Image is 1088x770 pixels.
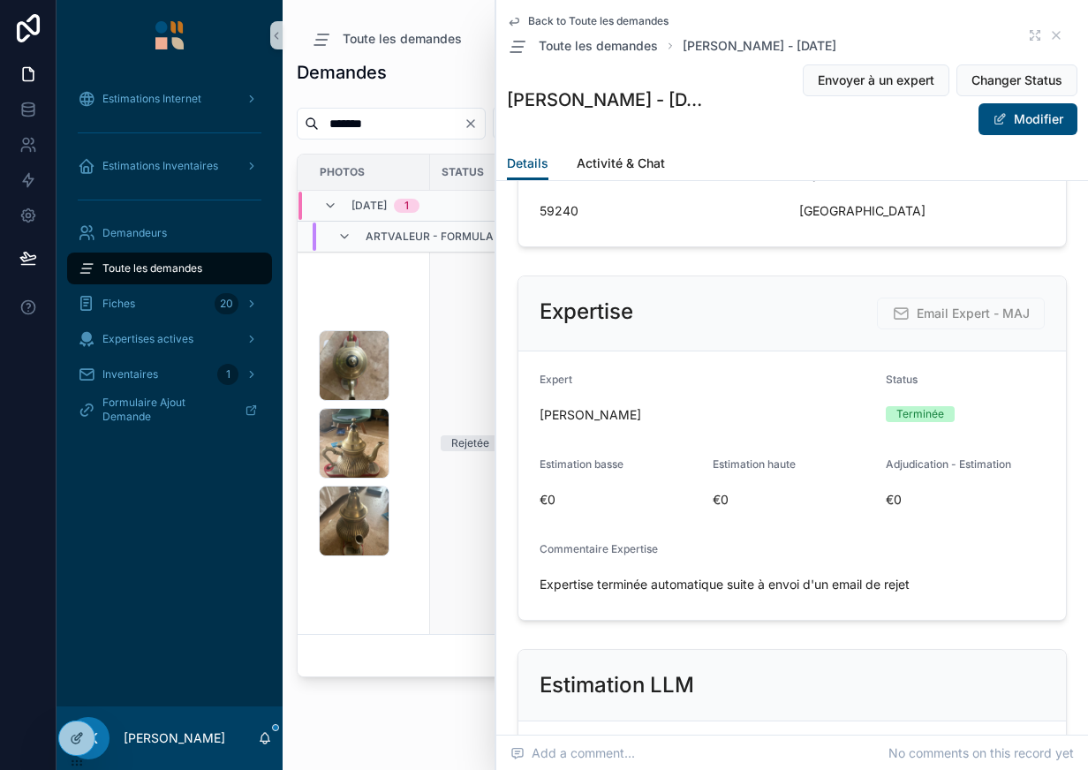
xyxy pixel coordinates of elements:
span: Artvaleur - Formulaire [366,230,510,244]
span: Estimations Internet [102,92,201,106]
div: Terminée [896,406,944,422]
a: Expertises actives [67,323,272,355]
span: €0 [886,491,1045,509]
h1: [PERSON_NAME] - [DATE] [507,87,710,112]
span: [PERSON_NAME] [540,406,641,424]
span: [GEOGRAPHIC_DATA] [799,202,1045,220]
h1: Demandes [297,60,387,85]
span: €0 [713,491,872,509]
p: [PERSON_NAME] [124,729,225,747]
span: Demandeurs [102,226,167,240]
span: Toute les demandes [102,261,202,276]
img: App logo [155,21,184,49]
span: Commentaire Expertise [540,542,658,555]
a: Fiches20 [67,288,272,320]
a: Toute les demandes [67,253,272,284]
span: Inventaires [102,367,158,381]
a: Details [507,147,548,181]
span: Back to Toute les demandes [528,14,669,28]
span: Status [886,373,918,386]
span: Photos [320,165,365,179]
a: [PERSON_NAME] - [DATE] [683,37,836,55]
h2: Estimation LLM [540,671,694,699]
span: Expertise terminée automatique suite à envoi d'un email de rejet [540,576,1045,593]
div: 1 [404,199,409,213]
div: Rejetée [451,435,489,451]
span: No comments on this record yet [888,744,1074,762]
a: Toute les demandes [507,35,658,57]
div: scrollable content [57,71,283,449]
button: Select Button [493,106,582,140]
span: Fiches [102,297,135,311]
a: Back to Toute les demandes [507,14,669,28]
span: Status [442,165,484,179]
span: Estimation haute [713,457,796,471]
span: [DATE] [351,199,387,213]
a: Activité & Chat [577,147,665,183]
button: Changer Status [956,64,1077,96]
a: Toute les demandes [311,28,462,49]
span: Add a comment... [510,744,635,762]
span: Expertises actives [102,332,193,346]
span: 59240 [540,202,785,220]
span: Estimations Inventaires [102,159,218,173]
div: 20 [215,293,238,314]
a: Estimations Inventaires [67,150,272,182]
h2: Expertise [540,298,633,326]
span: Adjudication - Estimation [886,457,1011,471]
span: Estimation basse [540,457,623,471]
span: Expert [540,373,572,386]
button: Modifier [978,103,1077,135]
span: €0 [540,491,699,509]
a: Estimations Internet [67,83,272,115]
span: Toute les demandes [539,37,658,55]
span: Envoyer à un expert [818,72,934,89]
span: Details [507,155,548,172]
span: Changer Status [971,72,1062,89]
a: Rejetée [441,435,552,451]
a: Inventaires1 [67,359,272,390]
span: Toute les demandes [343,30,462,48]
div: 1 [217,364,238,385]
a: Formulaire Ajout Demande [67,394,272,426]
a: Demandeurs [67,217,272,249]
button: Envoyer à un expert [803,64,949,96]
button: Clear [464,117,485,131]
span: Activité & Chat [577,155,665,172]
span: Formulaire Ajout Demande [102,396,230,424]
